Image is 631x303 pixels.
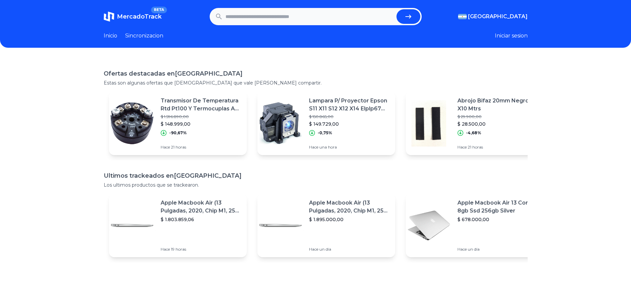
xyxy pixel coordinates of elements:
[161,114,241,119] p: $ 1.596.890,00
[457,114,538,119] p: $ 29.900,00
[466,130,481,136] p: -4,68%
[309,216,390,223] p: $ 1.895.000,00
[318,130,332,136] p: -0,75%
[257,91,395,155] a: Featured imageLampara P/ Proyector Epson S11 X11 S12 X12 X14 Elplp67 Plus$ 150.865,00$ 149.729,00...
[104,171,528,180] h1: Ultimos trackeados en [GEOGRAPHIC_DATA]
[406,194,544,257] a: Featured imageApple Macbook Air 13 Core I5 8gb Ssd 256gb Silver$ 678.000,00Hace un día
[406,91,544,155] a: Featured imageAbrojo Bifaz 20mm Negro X10 Mtrs$ 29.900,00$ 28.500,00-4,68%Hace 21 horas
[309,199,390,215] p: Apple Macbook Air (13 Pulgadas, 2020, Chip M1, 256 Gb De Ssd, 8 Gb De Ram) - Plata
[117,13,162,20] span: MercadoTrack
[161,121,241,127] p: $ 148.999,00
[257,100,304,147] img: Featured image
[161,97,241,113] p: Transmisor De Temperatura Rtd Pt100 Y Termocuplas A 4-20ma.
[104,80,528,86] p: Estas son algunas ofertas que [DEMOGRAPHIC_DATA] que vale [PERSON_NAME] compartir.
[309,121,390,127] p: $ 149.729,00
[309,97,390,113] p: Lampara P/ Proyector Epson S11 X11 S12 X12 X14 Elplp67 Plus
[457,145,538,150] p: Hace 21 horas
[457,121,538,127] p: $ 28.500,00
[104,32,117,40] a: Inicio
[406,202,452,249] img: Featured image
[151,7,167,13] span: BETA
[109,100,155,147] img: Featured image
[458,13,528,21] button: [GEOGRAPHIC_DATA]
[161,199,241,215] p: Apple Macbook Air (13 Pulgadas, 2020, Chip M1, 256 Gb De Ssd, 8 Gb De Ram) - Plata
[257,202,304,249] img: Featured image
[257,194,395,257] a: Featured imageApple Macbook Air (13 Pulgadas, 2020, Chip M1, 256 Gb De Ssd, 8 Gb De Ram) - Plata$...
[161,216,241,223] p: $ 1.803.859,06
[125,32,163,40] a: Sincronizacion
[309,114,390,119] p: $ 150.865,00
[104,182,528,188] p: Los ultimos productos que se trackearon.
[161,145,241,150] p: Hace 21 horas
[457,216,538,223] p: $ 678.000,00
[104,11,162,22] a: MercadoTrackBETA
[169,130,187,136] p: -90,67%
[458,14,467,19] img: Argentina
[109,91,247,155] a: Featured imageTransmisor De Temperatura Rtd Pt100 Y Termocuplas A 4-20ma.$ 1.596.890,00$ 148.999,...
[309,247,390,252] p: Hace un día
[161,247,241,252] p: Hace 19 horas
[457,247,538,252] p: Hace un día
[457,199,538,215] p: Apple Macbook Air 13 Core I5 8gb Ssd 256gb Silver
[406,100,452,147] img: Featured image
[457,97,538,113] p: Abrojo Bifaz 20mm Negro X10 Mtrs
[104,69,528,78] h1: Ofertas destacadas en [GEOGRAPHIC_DATA]
[109,194,247,257] a: Featured imageApple Macbook Air (13 Pulgadas, 2020, Chip M1, 256 Gb De Ssd, 8 Gb De Ram) - Plata$...
[468,13,528,21] span: [GEOGRAPHIC_DATA]
[104,11,114,22] img: MercadoTrack
[495,32,528,40] button: Iniciar sesion
[309,145,390,150] p: Hace una hora
[109,202,155,249] img: Featured image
